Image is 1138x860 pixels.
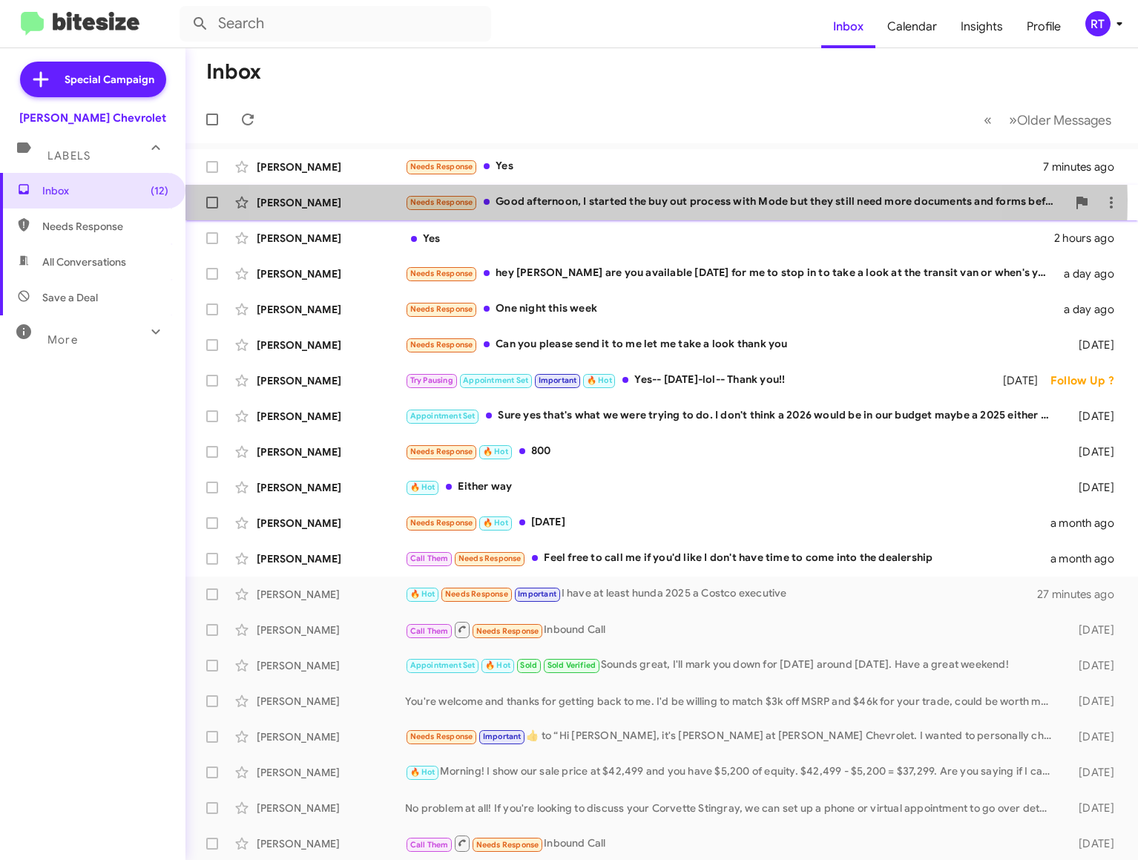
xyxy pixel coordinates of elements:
[518,589,556,599] span: Important
[257,338,405,352] div: [PERSON_NAME]
[405,265,1060,282] div: hey [PERSON_NAME] are you available [DATE] for me to stop in to take a look at the transit van or...
[485,660,510,670] span: 🔥 Hot
[410,447,473,456] span: Needs Response
[587,375,612,385] span: 🔥 Hot
[405,336,1060,353] div: Can you please send it to me let me take a look thank you
[1060,338,1126,352] div: [DATE]
[47,333,78,347] span: More
[1060,658,1126,673] div: [DATE]
[42,255,126,269] span: All Conversations
[257,551,405,566] div: [PERSON_NAME]
[1060,729,1126,744] div: [DATE]
[257,729,405,744] div: [PERSON_NAME]
[257,587,405,602] div: [PERSON_NAME]
[1060,801,1126,815] div: [DATE]
[410,162,473,171] span: Needs Response
[1060,266,1126,281] div: a day ago
[410,589,435,599] span: 🔥 Hot
[405,801,1060,815] div: No problem at all! If you're looking to discuss your Corvette Stingray, we can set up a phone or ...
[410,518,473,528] span: Needs Response
[483,447,508,456] span: 🔥 Hot
[410,197,473,207] span: Needs Response
[975,105,1001,135] button: Previous
[1060,302,1126,317] div: a day ago
[257,658,405,673] div: [PERSON_NAME]
[539,375,577,385] span: Important
[483,518,508,528] span: 🔥 Hot
[410,269,473,278] span: Needs Response
[180,6,491,42] input: Search
[1000,105,1120,135] button: Next
[405,657,1060,674] div: Sounds great, I'll mark you down for [DATE] around [DATE]. Have a great weekend!
[206,60,261,84] h1: Inbox
[257,444,405,459] div: [PERSON_NAME]
[405,834,1060,853] div: Inbound Call
[257,801,405,815] div: [PERSON_NAME]
[42,183,168,198] span: Inbox
[257,694,405,709] div: [PERSON_NAME]
[410,482,435,492] span: 🔥 Hot
[984,111,992,129] span: «
[476,840,539,850] span: Needs Response
[547,660,596,670] span: Sold Verified
[1054,231,1126,246] div: 2 hours ago
[47,149,91,163] span: Labels
[257,480,405,495] div: [PERSON_NAME]
[257,195,405,210] div: [PERSON_NAME]
[483,732,522,741] span: Important
[405,764,1060,781] div: Morning! I show our sale price at $42,499 and you have $5,200 of equity. $42,499 - $5,200 = $37,2...
[445,589,508,599] span: Needs Response
[1050,516,1126,531] div: a month ago
[257,516,405,531] div: [PERSON_NAME]
[42,290,98,305] span: Save a Deal
[476,626,539,636] span: Needs Response
[410,840,449,850] span: Call Them
[1060,694,1126,709] div: [DATE]
[520,660,537,670] span: Sold
[405,728,1060,745] div: ​👍​ to “ Hi [PERSON_NAME], it's [PERSON_NAME] at [PERSON_NAME] Chevrolet. I wanted to personally ...
[1043,160,1126,174] div: 7 minutes ago
[1050,551,1126,566] div: a month ago
[1060,765,1126,780] div: [DATE]
[405,585,1037,603] div: I have at least hunda 2025 a Costco executive
[821,5,875,48] a: Inbox
[20,62,166,97] a: Special Campaign
[257,231,405,246] div: [PERSON_NAME]
[405,479,1060,496] div: Either way
[1060,444,1126,459] div: [DATE]
[405,194,1067,211] div: Good afternoon, I started the buy out process with Mode but they still need more documents and fo...
[1009,111,1017,129] span: »
[410,767,435,777] span: 🔥 Hot
[405,158,1043,175] div: Yes
[1060,623,1126,637] div: [DATE]
[1060,409,1126,424] div: [DATE]
[1060,836,1126,851] div: [DATE]
[1050,373,1126,388] div: Follow Up ?
[19,111,166,125] div: [PERSON_NAME] Chevrolet
[405,407,1060,424] div: Sure yes that's what we were trying to do. I don't think a 2026 would be in our budget maybe a 20...
[410,626,449,636] span: Call Them
[410,554,449,563] span: Call Them
[410,375,453,385] span: Try Pausing
[405,694,1060,709] div: You're welcome and thanks for getting back to me. I'd be willing to match $3k off MSRP and $46k f...
[949,5,1015,48] a: Insights
[1015,5,1073,48] a: Profile
[151,183,168,198] span: (12)
[875,5,949,48] span: Calendar
[257,373,405,388] div: [PERSON_NAME]
[405,550,1050,567] div: Feel free to call me if you'd like I don't have time to come into the dealership
[257,765,405,780] div: [PERSON_NAME]
[410,340,473,349] span: Needs Response
[990,373,1050,388] div: [DATE]
[1037,587,1126,602] div: 27 minutes ago
[257,409,405,424] div: [PERSON_NAME]
[257,623,405,637] div: [PERSON_NAME]
[410,660,476,670] span: Appointment Set
[257,302,405,317] div: [PERSON_NAME]
[1073,11,1122,36] button: RT
[42,219,168,234] span: Needs Response
[405,301,1060,318] div: One night this week
[405,620,1060,639] div: Inbound Call
[405,372,990,389] div: Yes-- [DATE]-lol-- Thank you!!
